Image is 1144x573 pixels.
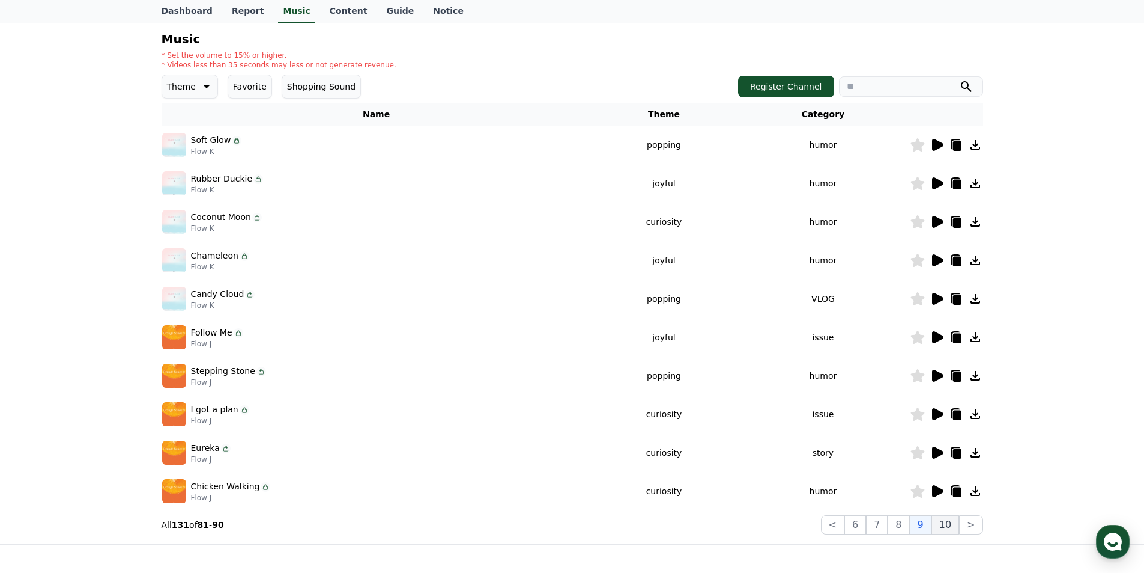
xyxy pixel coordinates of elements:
td: curiosity [592,203,737,241]
td: popping [592,280,737,318]
button: Register Channel [738,76,834,97]
td: curiosity [592,472,737,510]
td: issue [736,318,909,357]
button: 7 [866,515,888,535]
h4: Music [162,32,983,46]
strong: 81 [198,520,209,530]
td: humor [736,241,909,280]
button: Shopping Sound [282,75,361,99]
p: Rubber Duckie [191,173,253,185]
th: Theme [592,103,737,126]
p: Coconut Moon [191,211,251,224]
p: Theme [167,78,196,95]
p: I got a plan [191,403,238,416]
p: * Videos less than 35 seconds may less or not generate revenue. [162,60,396,70]
p: Flow J [191,339,243,349]
img: music [162,364,186,388]
td: popping [592,357,737,395]
span: Messages [100,400,135,409]
td: curiosity [592,395,737,434]
p: Eureka [191,442,220,455]
span: Home [31,399,52,409]
p: Follow Me [191,326,232,339]
button: 6 [844,515,866,535]
p: Soft Glow [191,134,231,147]
img: music [162,248,186,272]
a: Messages [79,381,155,411]
strong: 131 [172,520,189,530]
button: 9 [910,515,931,535]
button: > [959,515,982,535]
button: 10 [931,515,959,535]
p: Flow J [191,455,231,464]
td: joyful [592,164,737,203]
th: Name [162,103,592,126]
td: humor [736,357,909,395]
img: music [162,441,186,465]
td: humor [736,164,909,203]
td: VLOG [736,280,909,318]
img: music [162,479,186,503]
p: Flow J [191,416,249,426]
a: Settings [155,381,231,411]
p: Chameleon [191,250,238,262]
p: * Set the volume to 15% or higher. [162,51,396,60]
p: Flow J [191,378,266,387]
p: Stepping Stone [191,365,255,378]
img: music [162,287,186,311]
p: Chicken Walking [191,480,260,493]
button: Theme [162,75,218,99]
button: Favorite [228,75,272,99]
p: Flow J [191,493,271,503]
p: Flow K [191,301,255,310]
td: issue [736,395,909,434]
p: Flow K [191,224,262,233]
p: Flow K [191,147,242,156]
td: curiosity [592,434,737,472]
td: humor [736,203,909,241]
img: music [162,133,186,157]
p: All of - [162,519,224,531]
th: Category [736,103,909,126]
td: joyful [592,241,737,280]
img: music [162,325,186,349]
td: humor [736,126,909,164]
td: story [736,434,909,472]
a: Home [4,381,79,411]
td: joyful [592,318,737,357]
strong: 90 [212,520,223,530]
td: popping [592,126,737,164]
p: Flow K [191,185,264,195]
img: music [162,402,186,426]
span: Settings [178,399,207,409]
img: music [162,171,186,195]
td: humor [736,472,909,510]
button: 8 [888,515,909,535]
button: < [821,515,844,535]
p: Flow K [191,262,249,272]
p: Candy Cloud [191,288,244,301]
img: music [162,210,186,234]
